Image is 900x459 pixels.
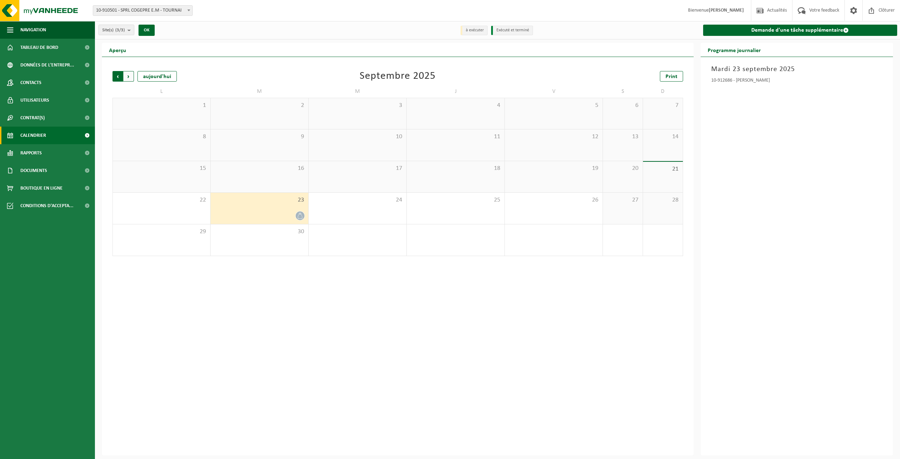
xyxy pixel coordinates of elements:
span: 24 [312,196,403,204]
span: 14 [647,133,679,141]
span: 7 [647,102,679,109]
span: 16 [214,165,305,172]
span: 27 [606,196,639,204]
h2: Programme journalier [701,43,768,57]
button: Site(s)(3/3) [98,25,134,35]
span: 4 [410,102,501,109]
span: 6 [606,102,639,109]
span: 18 [410,165,501,172]
td: D [643,85,683,98]
span: 22 [116,196,207,204]
span: 17 [312,165,403,172]
a: Demande d'une tâche supplémentaire [703,25,898,36]
td: S [603,85,643,98]
span: 3 [312,102,403,109]
span: Précédent [112,71,123,82]
span: 30 [214,228,305,236]
span: Print [666,74,677,79]
span: 11 [410,133,501,141]
span: 23 [214,196,305,204]
span: Contrat(s) [20,109,45,127]
span: 8 [116,133,207,141]
span: 13 [606,133,639,141]
h2: Aperçu [102,43,133,57]
div: 10-912686 - [PERSON_NAME] [711,78,883,85]
span: Boutique en ligne [20,179,63,197]
span: Données de l'entrepr... [20,56,74,74]
span: Suivant [123,71,134,82]
span: Rapports [20,144,42,162]
span: 12 [508,133,599,141]
td: M [309,85,407,98]
span: 1 [116,102,207,109]
span: Calendrier [20,127,46,144]
count: (3/3) [115,28,125,32]
span: 28 [647,196,679,204]
span: 15 [116,165,207,172]
span: Conditions d'accepta... [20,197,73,215]
h3: Mardi 23 septembre 2025 [711,64,883,75]
span: Site(s) [102,25,125,36]
span: 29 [116,228,207,236]
td: L [112,85,211,98]
span: 10-910501 - SPRL COGEPRE E.M - TOURNAI [93,5,193,16]
a: Print [660,71,683,82]
span: Contacts [20,74,41,91]
span: 10 [312,133,403,141]
li: Exécuté et terminé [491,26,533,35]
button: OK [139,25,155,36]
span: 19 [508,165,599,172]
span: 5 [508,102,599,109]
span: 2 [214,102,305,109]
span: 25 [410,196,501,204]
span: 21 [647,165,679,173]
span: Utilisateurs [20,91,49,109]
span: 20 [606,165,639,172]
span: 10-910501 - SPRL COGEPRE E.M - TOURNAI [93,6,192,15]
li: à exécuter [461,26,488,35]
span: Tableau de bord [20,39,58,56]
span: 26 [508,196,599,204]
td: J [407,85,505,98]
span: Navigation [20,21,46,39]
td: M [211,85,309,98]
span: Documents [20,162,47,179]
div: aujourd'hui [137,71,177,82]
td: V [505,85,603,98]
strong: [PERSON_NAME] [709,8,744,13]
div: Septembre 2025 [360,71,436,82]
span: 9 [214,133,305,141]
